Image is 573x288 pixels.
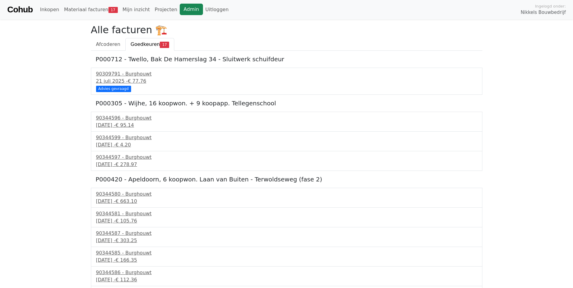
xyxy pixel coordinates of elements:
span: € 77.76 [128,78,146,84]
div: 90344585 - Burghouwt [96,249,477,257]
h2: Alle facturen 🏗️ [91,24,482,36]
span: 17 [108,7,118,13]
div: 90344587 - Burghouwt [96,230,477,237]
h5: P000305 - Wijhe, 16 koopwon. + 9 koopapp. Tellegenschool [96,100,478,107]
a: 90344597 - Burghouwt[DATE] -€ 278.97 [96,154,477,168]
a: Inkopen [37,4,61,16]
div: Advies gevraagd [96,86,131,92]
div: 90344597 - Burghouwt [96,154,477,161]
span: Ingelogd onder: [535,3,566,9]
a: 90344585 - Burghouwt[DATE] -€ 166.35 [96,249,477,264]
div: [DATE] - [96,237,477,244]
span: € 4.20 [115,142,131,148]
a: 90344581 - Burghouwt[DATE] -€ 105.76 [96,210,477,225]
span: € 112.36 [115,277,137,283]
div: [DATE] - [96,122,477,129]
h5: P000420 - Apeldoorn, 6 koopwon. Laan van Buiten - Terwoldseweg (fase 2) [96,176,478,183]
div: [DATE] - [96,161,477,168]
a: 90344586 - Burghouwt[DATE] -€ 112.36 [96,269,477,283]
div: 90344599 - Burghouwt [96,134,477,141]
div: [DATE] - [96,141,477,149]
div: 90344596 - Burghouwt [96,114,477,122]
div: 90344580 - Burghouwt [96,190,477,198]
div: 90309791 - Burghouwt [96,70,477,78]
span: € 166.35 [115,257,137,263]
a: Afcoderen [91,38,126,51]
a: 90309791 - Burghouwt21 juli 2025 -€ 77.76 Advies gevraagd [96,70,477,91]
span: 17 [160,42,169,48]
a: Mijn inzicht [120,4,153,16]
a: Uitloggen [203,4,231,16]
span: € 95.14 [115,122,134,128]
a: Materiaal facturen17 [62,4,120,16]
span: Nikkels Bouwbedrijf [521,9,566,16]
div: [DATE] - [96,198,477,205]
span: Afcoderen [96,41,121,47]
div: 90344586 - Burghouwt [96,269,477,276]
a: Goedkeuren17 [125,38,174,51]
a: 90344587 - Burghouwt[DATE] -€ 303.25 [96,230,477,244]
a: Admin [180,4,203,15]
a: Projecten [152,4,180,16]
div: [DATE] - [96,217,477,225]
a: Cohub [7,2,33,17]
h5: P000712 - Twello, Bak De Hamerslag 34 - Sluitwerk schuifdeur [96,56,478,63]
div: 90344581 - Burghouwt [96,210,477,217]
span: € 663.10 [115,198,137,204]
a: 90344580 - Burghouwt[DATE] -€ 663.10 [96,190,477,205]
div: [DATE] - [96,276,477,283]
div: 21 juli 2025 - [96,78,477,85]
span: Goedkeuren [130,41,160,47]
span: € 105.76 [115,218,137,224]
div: [DATE] - [96,257,477,264]
span: € 303.25 [115,238,137,243]
a: 90344599 - Burghouwt[DATE] -€ 4.20 [96,134,477,149]
a: 90344596 - Burghouwt[DATE] -€ 95.14 [96,114,477,129]
span: € 278.97 [115,162,137,167]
